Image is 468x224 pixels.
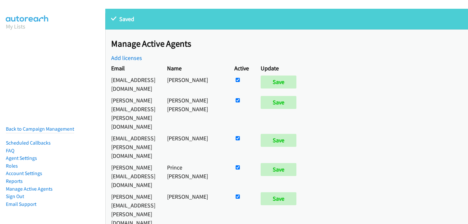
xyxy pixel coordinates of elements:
[6,155,37,161] a: Agent Settings
[261,192,296,205] input: Save
[261,163,296,176] input: Save
[105,62,161,74] th: Email
[261,76,296,88] input: Save
[6,170,42,176] a: Account Settings
[161,74,228,94] td: [PERSON_NAME]
[261,96,296,109] input: Save
[6,23,25,30] a: My Lists
[105,74,161,94] td: [EMAIL_ADDRESS][DOMAIN_NAME]
[161,161,228,191] td: Prince [PERSON_NAME]
[161,132,228,161] td: [PERSON_NAME]
[6,193,24,199] a: Sign Out
[261,134,296,147] input: Save
[161,62,228,74] th: Name
[6,201,36,207] a: Email Support
[111,15,462,23] p: Saved
[161,94,228,132] td: [PERSON_NAME] [PERSON_NAME]
[228,62,255,74] th: Active
[111,38,468,49] h2: Manage Active Agents
[6,126,74,132] a: Back to Campaign Management
[255,62,305,74] th: Update
[6,186,53,192] a: Manage Active Agents
[6,163,18,169] a: Roles
[105,132,161,161] td: [EMAIL_ADDRESS][PERSON_NAME][DOMAIN_NAME]
[6,147,14,154] a: FAQ
[6,140,51,146] a: Scheduled Callbacks
[111,54,142,62] a: Add licenses
[105,94,161,132] td: [PERSON_NAME][EMAIL_ADDRESS][PERSON_NAME][DOMAIN_NAME]
[6,178,23,184] a: Reports
[105,161,161,191] td: [PERSON_NAME][EMAIL_ADDRESS][DOMAIN_NAME]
